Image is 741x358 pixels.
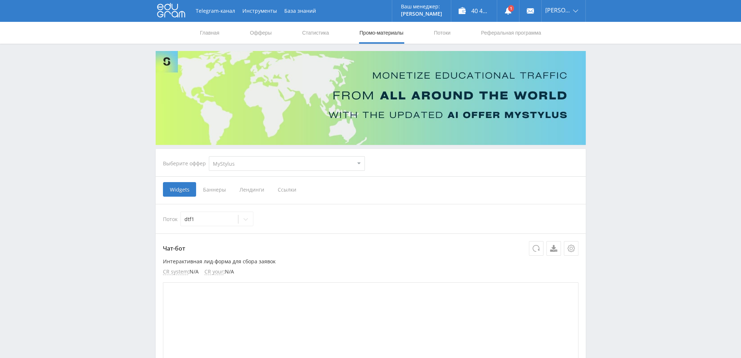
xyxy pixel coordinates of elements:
div: Выберите оффер [163,161,209,166]
p: [PERSON_NAME] [401,11,442,17]
p: Ваш менеджер: [401,4,442,9]
a: Офферы [249,22,273,44]
li: : N/A [204,269,234,275]
a: Скачать [546,241,561,256]
span: [PERSON_NAME] [545,7,571,13]
span: CR system [163,269,188,275]
span: Widgets [163,182,196,197]
div: Поток [163,212,578,226]
li: : N/A [163,269,199,275]
a: Реферальная программа [480,22,542,44]
span: Баннеры [196,182,233,197]
a: Главная [199,22,220,44]
a: Промо-материалы [359,22,404,44]
p: Интерактивная лид-форма для сбора заявок [163,259,578,264]
span: Ссылки [271,182,303,197]
button: Обновить [529,241,543,256]
button: Настройки [564,241,578,256]
span: Лендинги [233,182,271,197]
span: CR your [204,269,223,275]
a: Статистика [301,22,330,44]
a: Потоки [433,22,451,44]
img: Banner [156,51,586,145]
p: Чат-бот [163,241,578,256]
